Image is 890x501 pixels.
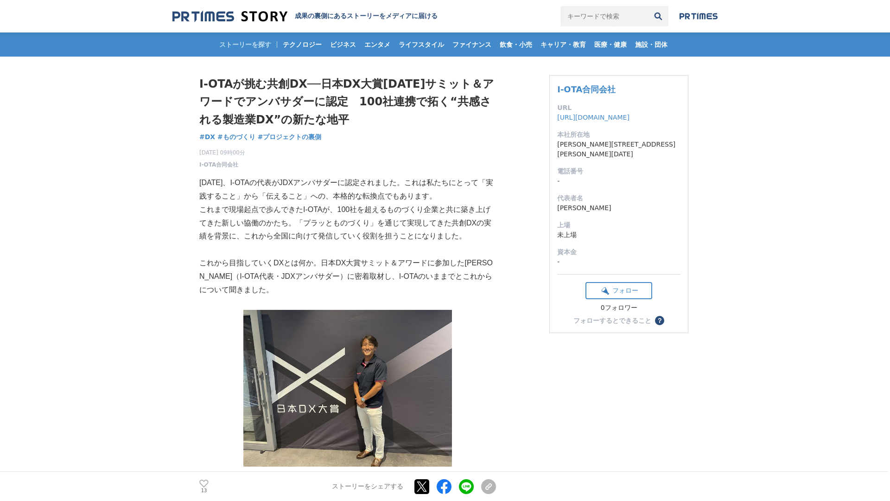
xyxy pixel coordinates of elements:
[326,40,360,49] span: ビジネス
[326,32,360,57] a: ビジネス
[279,32,325,57] a: テクノロジー
[199,203,496,243] p: これまで現場起点で歩んできたI-OTAが、100社を超えるものづくり企業と共に築き上げてきた新しい協働のかたち。「プラッとものづくり」を通じて実現してきた共創DXの実績を背景に、これから全国に向...
[631,40,671,49] span: 施設・団体
[496,32,536,57] a: 飲食・小売
[656,317,663,324] span: ？
[591,32,630,57] a: 医療・健康
[172,10,287,23] img: 成果の裏側にあるストーリーをメディアに届ける
[655,316,664,325] button: ？
[243,310,452,467] img: thumbnail_67466700-83b5-11f0-ad79-c999cfcf5fa9.jpg
[199,488,209,493] p: 13
[680,13,718,20] img: prtimes
[557,84,616,94] a: I-OTA合同会社
[573,317,651,324] div: フォローするとできること
[217,133,255,141] span: #ものづくり
[648,6,668,26] button: 検索
[557,140,680,159] dd: [PERSON_NAME][STREET_ADDRESS][PERSON_NAME][DATE]
[557,167,680,176] dt: 電話番号
[496,40,536,49] span: 飲食・小売
[537,40,590,49] span: キャリア・教育
[172,10,438,23] a: 成果の裏側にあるストーリーをメディアに届ける 成果の裏側にあるストーリーをメディアに届ける
[557,203,680,213] dd: [PERSON_NAME]
[199,176,496,203] p: [DATE]、I-OTAの代表がJDXアンバサダーに認定されました。これは私たちにとって「実践すること」から「伝えること」への、本格的な転換点でもあります。
[557,257,680,267] dd: -
[199,132,215,142] a: #DX
[557,193,680,203] dt: 代表者名
[591,40,630,49] span: 医療・健康
[279,40,325,49] span: テクノロジー
[557,230,680,240] dd: 未上場
[361,32,394,57] a: エンタメ
[199,75,496,128] h1: I-OTAが挑む共創DX──日本DX大賞[DATE]サミット＆アワードでアンバサダーに認定 100社連携で拓く“共感される製造業DX”の新たな地平
[199,257,496,296] p: これから目指していくDXとは何か。日本DX大賞サミット＆アワードに参加した[PERSON_NAME]（I-OTA代表・JDXアンバサダー）に密着取材し、I-OTAのいままでとこれからについて聞き...
[332,482,403,491] p: ストーリーをシェアする
[631,32,671,57] a: 施設・団体
[395,40,448,49] span: ライフスタイル
[395,32,448,57] a: ライフスタイル
[449,32,495,57] a: ファイナンス
[361,40,394,49] span: エンタメ
[258,133,322,141] span: #プロジェクトの裏側
[557,247,680,257] dt: 資本金
[557,176,680,186] dd: -
[217,132,255,142] a: #ものづくり
[557,114,629,121] a: [URL][DOMAIN_NAME]
[199,133,215,141] span: #DX
[199,161,238,169] a: I-OTA合同会社
[557,220,680,230] dt: 上場
[557,103,680,113] dt: URL
[557,130,680,140] dt: 本社所在地
[258,132,322,142] a: #プロジェクトの裏側
[199,148,245,157] span: [DATE] 09時00分
[585,282,652,299] button: フォロー
[537,32,590,57] a: キャリア・教育
[449,40,495,49] span: ファイナンス
[585,304,652,312] div: 0フォロワー
[560,6,648,26] input: キーワードで検索
[295,12,438,20] h2: 成果の裏側にあるストーリーをメディアに届ける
